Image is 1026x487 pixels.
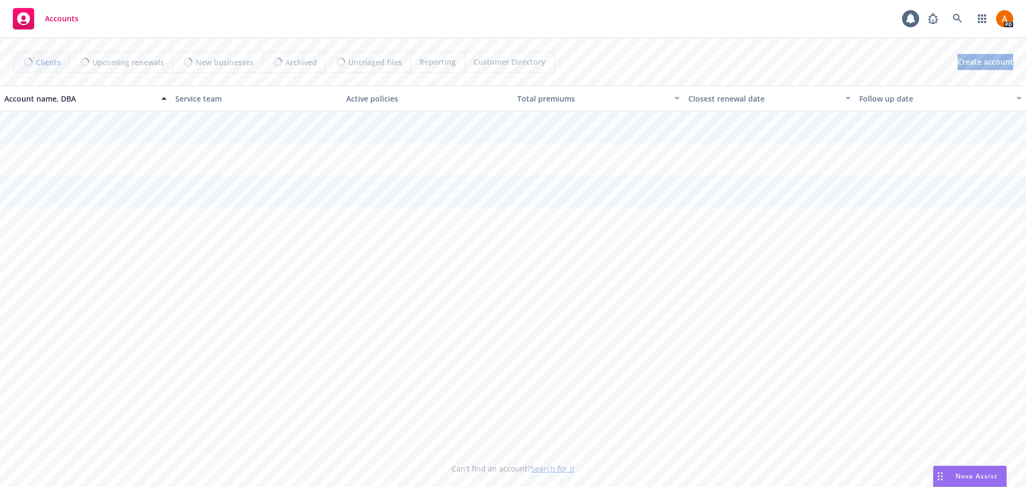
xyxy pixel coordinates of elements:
a: Create account [958,54,1013,70]
div: Closest renewal date [688,93,839,104]
div: Follow up date [859,93,1010,104]
button: Closest renewal date [684,86,855,111]
span: New businesses [196,57,254,68]
div: Account name, DBA [4,93,155,104]
button: Active policies [342,86,513,111]
a: Search [947,8,968,29]
a: Search for it [531,463,574,474]
button: Nova Assist [933,466,1007,487]
span: Accounts [45,14,79,23]
span: Nova Assist [955,471,998,481]
span: Create account [958,52,1013,72]
span: Archived [285,57,317,68]
button: Follow up date [855,86,1026,111]
button: Service team [171,86,342,111]
img: photo [996,10,1013,27]
div: Service team [175,93,338,104]
a: Report a Bug [922,8,944,29]
span: Can't find an account? [452,463,574,474]
button: Total premiums [513,86,684,111]
span: Upcoming renewals [92,57,164,68]
div: Total premiums [517,93,668,104]
a: Switch app [971,8,993,29]
span: Reporting [419,56,456,67]
span: Customer Directory [473,56,546,67]
span: Clients [36,57,61,68]
div: Drag to move [934,466,947,486]
div: Active policies [346,93,509,104]
span: Untriaged files [348,57,402,68]
a: Accounts [9,4,83,34]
